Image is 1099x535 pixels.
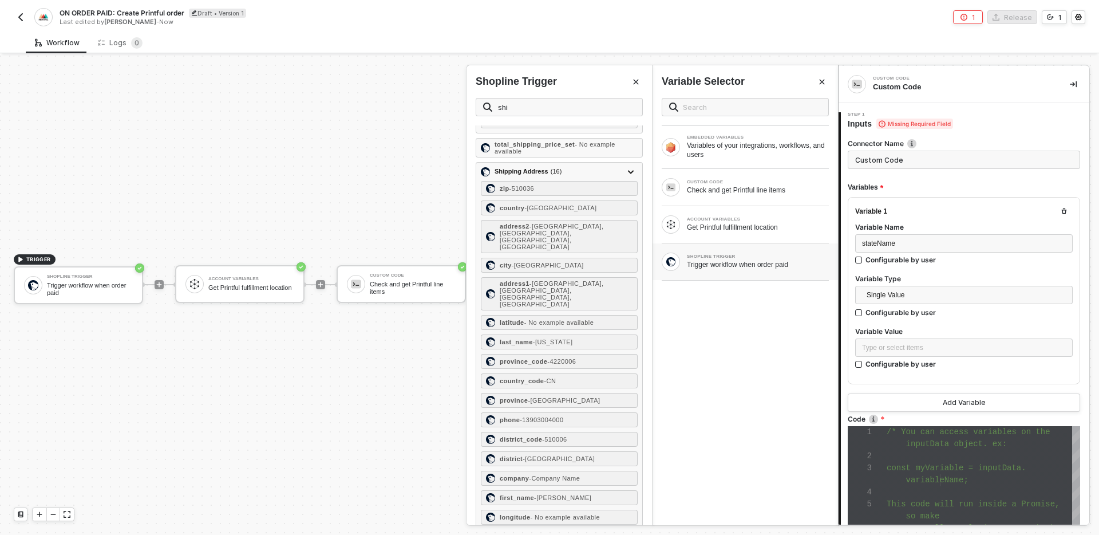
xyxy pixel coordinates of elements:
sup: 0 [131,37,143,49]
span: - 510036 [509,185,534,192]
span: /* You can access variables on the [887,427,1050,436]
strong: province_code [500,358,547,365]
label: Variable Type [855,274,1073,284]
span: - [GEOGRAPHIC_DATA] [524,204,596,211]
div: Variable Selector [662,74,745,89]
div: Logs [98,37,143,49]
strong: first_name [500,494,534,501]
strong: province [500,397,528,404]
button: Close [629,75,643,89]
img: icon-info [869,415,878,424]
img: last_name [486,337,495,347]
div: Get Printful fulfillment location [687,223,829,232]
div: Last edited by - Now [60,18,548,26]
span: Variables [848,180,883,195]
img: first_name [486,493,495,502]
span: Step 1 [848,112,953,117]
div: 1 [972,13,975,22]
strong: country [500,204,524,211]
span: - 4220006 [547,358,576,365]
span: - No example available [495,141,615,155]
span: - [PERSON_NAME] [534,494,591,501]
strong: city [500,262,512,269]
textarea: Editor content;Press Alt+F1 for Accessibility Options. [940,474,940,486]
img: address1 [486,289,495,298]
img: zip [486,184,495,193]
img: integration-icon [852,79,862,89]
span: Missing Required Field [876,119,953,129]
img: district [486,454,495,463]
img: country [486,203,495,213]
img: address2 [486,232,495,241]
span: icon-collapse-right [1070,81,1077,88]
span: icon-settings [1075,14,1082,21]
span: variableName; [906,475,968,485]
strong: phone [500,416,520,423]
img: integration-icon [38,12,48,22]
div: ACCOUNT VARIABLES [687,217,829,222]
span: - [GEOGRAPHIC_DATA], [GEOGRAPHIC_DATA], [GEOGRAPHIC_DATA], [GEOGRAPHIC_DATA] [500,280,603,308]
button: 1 [1042,10,1067,24]
img: country_code [486,376,495,385]
img: company [486,474,495,483]
div: Variables of your integrations, workflows, and users [687,141,829,159]
div: Configurable by user [865,255,936,265]
span: - [US_STATE] [533,339,573,345]
img: phone [486,415,495,424]
div: 6 [848,522,872,534]
strong: address2 [500,223,529,230]
img: back [16,13,25,22]
img: Block [666,220,675,229]
div: 4 [848,486,872,498]
span: sure to call resolve(outputData) when [887,524,1065,533]
img: Block [666,257,675,266]
div: Add Variable [943,398,986,407]
label: Connector Name [848,139,1080,148]
img: icon-info [907,139,916,148]
div: 1 [848,426,872,438]
strong: latitude [500,319,524,326]
div: 5 [848,498,872,510]
img: longitude [486,513,495,522]
strong: longitude [500,514,530,521]
span: - [GEOGRAPHIC_DATA] [523,455,595,462]
span: - [GEOGRAPHIC_DATA], [GEOGRAPHIC_DATA], [GEOGRAPHIC_DATA], [GEOGRAPHIC_DATA] [500,223,603,250]
span: icon-play [36,511,43,518]
div: 3 [848,462,872,474]
div: Check and get Printful line items [687,186,829,195]
span: [PERSON_NAME] [104,18,156,26]
button: Close [815,75,829,89]
span: const myVariable = inputData. [887,463,1026,473]
span: Inputs [848,118,953,129]
img: total_shipping_price_set [481,143,490,152]
div: Configurable by user [865,308,936,317]
img: city [486,261,495,270]
img: latitude [486,318,495,327]
img: Block [666,141,675,152]
input: Enter description [848,151,1080,169]
span: icon-expand [64,511,70,518]
span: - 13903004000 [520,416,563,423]
img: district_code [486,435,495,444]
span: Single Value [867,286,1066,304]
span: icon-minus [50,511,57,518]
img: search [669,103,678,112]
span: - Company Name [529,475,580,482]
label: Code [848,414,1080,424]
span: - No example available [524,319,594,326]
div: Variable 1 [855,207,887,217]
span: icon-edit [191,10,197,16]
div: 1 [1058,13,1062,22]
img: Block [666,183,675,192]
strong: district [500,455,523,462]
strong: company [500,475,529,482]
div: Configurable by user [865,359,936,369]
div: Draft • Version 1 [189,9,246,18]
span: - [GEOGRAPHIC_DATA] [512,262,584,269]
span: - No example available [530,514,600,521]
div: 2 [848,450,872,462]
button: Release [987,10,1037,24]
div: Custom Code [873,82,1051,92]
img: shipping_address [481,167,490,176]
div: Shipping Address [495,167,562,176]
